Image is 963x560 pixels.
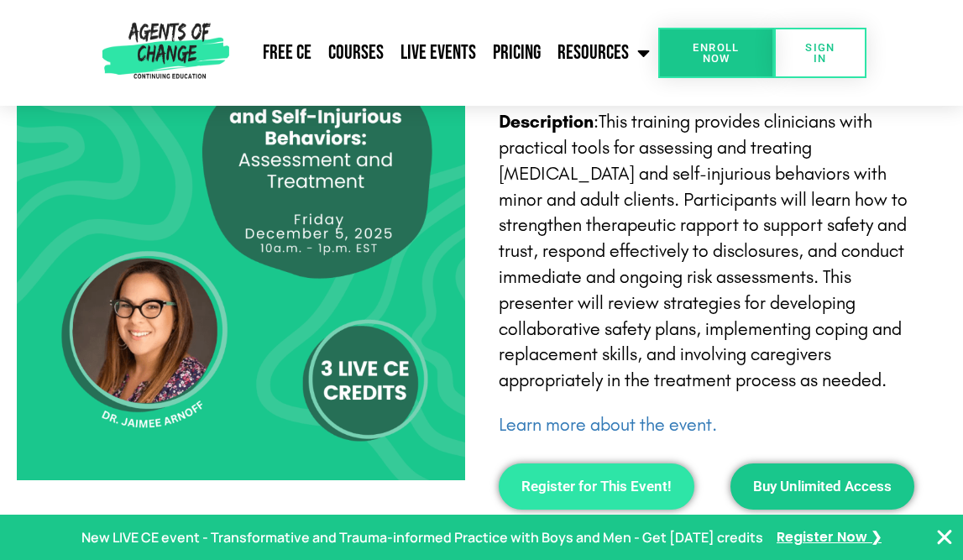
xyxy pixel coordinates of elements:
[81,526,763,550] p: New LIVE CE event - Transformative and Trauma-informed Practice with Boys and Men - Get [DATE] cr...
[484,32,549,74] a: Pricing
[499,109,930,394] p: :
[320,32,392,74] a: Courses
[521,479,672,494] span: Register for This Event!
[753,479,892,494] span: Buy Unlimited Access
[685,42,747,64] span: Enroll Now
[934,527,955,547] button: Close Banner
[777,526,882,550] a: Register Now ❯
[499,111,594,133] strong: Description
[392,32,484,74] a: Live Events
[499,463,694,510] a: Register for This Event!
[730,463,914,510] a: Buy Unlimited Access
[549,32,658,74] a: Resources
[499,111,908,391] span: This training provides clinicians with practical tools for assessing and treating [MEDICAL_DATA] ...
[254,32,320,74] a: Free CE
[499,414,717,436] a: Learn more about the event.
[774,28,866,78] a: SIGN IN
[658,28,774,78] a: Enroll Now
[235,32,658,74] nav: Menu
[801,42,840,64] span: SIGN IN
